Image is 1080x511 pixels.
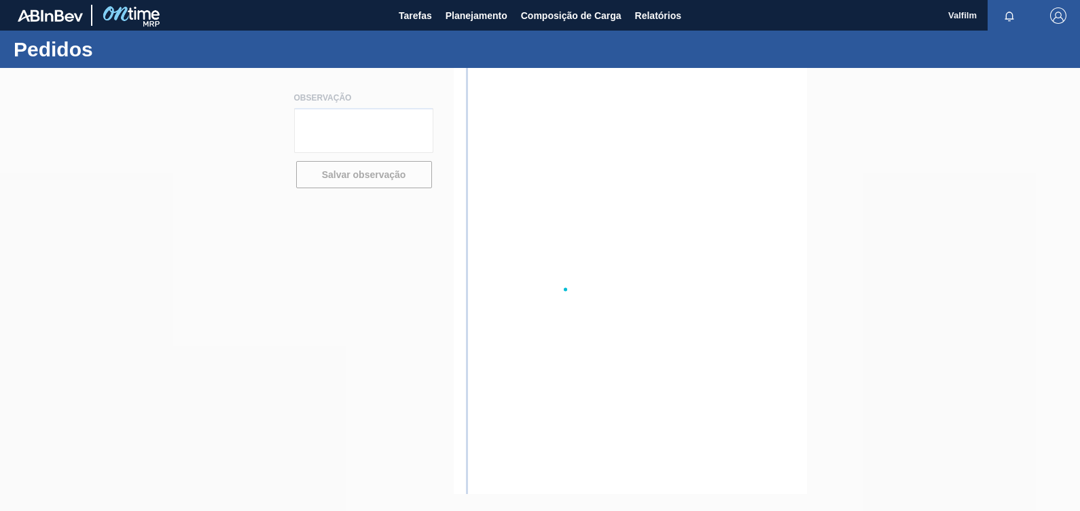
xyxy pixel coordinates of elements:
[635,7,681,24] span: Relatórios
[399,7,432,24] span: Tarefas
[14,41,255,57] h1: Pedidos
[1050,7,1066,24] img: Logout
[988,6,1031,25] button: Notificações
[521,7,622,24] span: Composição de Carga
[446,7,507,24] span: Planejamento
[18,10,83,22] img: TNhmsLtSVTkK8tSr43FrP2fwEKptu5GPRR3wAAAABJRU5ErkJggg==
